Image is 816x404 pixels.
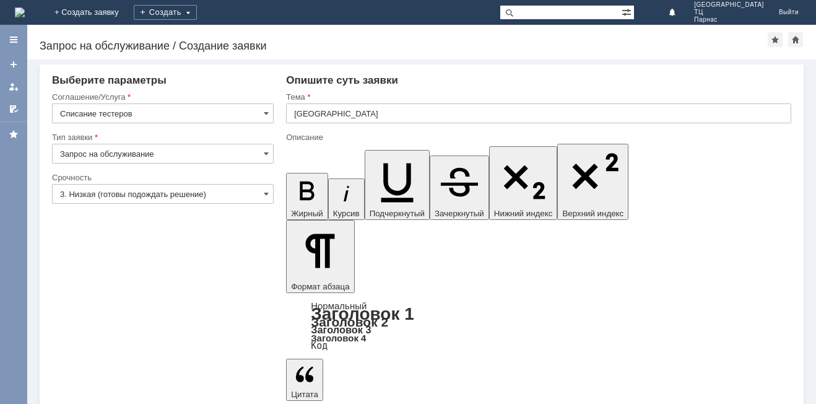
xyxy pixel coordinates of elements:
[788,32,803,47] div: Сделать домашней страницей
[557,144,628,220] button: Верхний индекс
[562,209,623,218] span: Верхний индекс
[40,40,768,52] div: Запрос на обслуживание / Создание заявки
[311,315,388,329] a: Заголовок 2
[134,5,197,20] div: Создать
[435,209,484,218] span: Зачеркнутый
[333,209,360,218] span: Курсив
[291,209,323,218] span: Жирный
[694,1,764,9] span: [GEOGRAPHIC_DATA]
[370,209,425,218] span: Подчеркнутый
[4,77,24,97] a: Мои заявки
[286,220,354,293] button: Формат абзаца
[52,93,271,101] div: Соглашение/Услуга
[4,99,24,119] a: Мои согласования
[286,173,328,220] button: Жирный
[286,359,323,401] button: Цитата
[311,324,371,335] a: Заголовок 3
[15,7,25,17] img: logo
[311,301,367,311] a: Нормальный
[52,173,271,182] div: Срочность
[768,32,783,47] div: Добавить в избранное
[328,178,365,220] button: Курсив
[365,150,430,220] button: Подчеркнутый
[311,340,328,351] a: Код
[494,209,553,218] span: Нижний индекс
[291,390,318,399] span: Цитата
[311,333,366,343] a: Заголовок 4
[694,9,764,16] span: ТЦ
[694,16,764,24] span: Парнас
[286,93,789,101] div: Тема
[622,6,634,17] span: Расширенный поиск
[291,282,349,291] span: Формат абзаца
[430,156,489,220] button: Зачеркнутый
[15,7,25,17] a: Перейти на домашнюю страницу
[52,74,167,86] span: Выберите параметры
[286,133,789,141] div: Описание
[286,302,791,350] div: Формат абзаца
[52,133,271,141] div: Тип заявки
[311,304,414,323] a: Заголовок 1
[4,55,24,74] a: Создать заявку
[489,146,558,220] button: Нижний индекс
[286,74,398,86] span: Опишите суть заявки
